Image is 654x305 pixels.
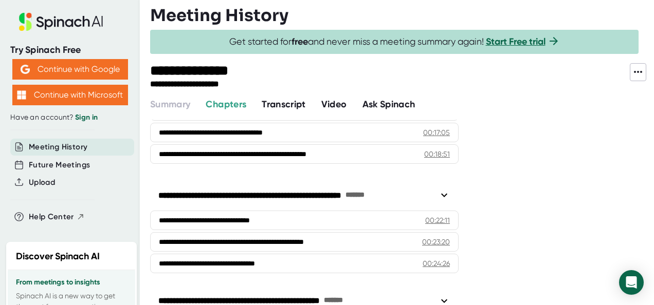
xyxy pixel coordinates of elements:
[150,6,288,25] h3: Meeting History
[423,258,450,269] div: 00:24:26
[29,177,55,188] button: Upload
[12,59,128,80] button: Continue with Google
[262,98,306,111] button: Transcript
[292,36,308,47] b: free
[150,98,190,111] button: Summary
[29,211,74,223] span: Help Center
[150,99,190,110] span: Summary
[362,98,415,111] button: Ask Spinach
[16,250,100,263] h2: Discover Spinach AI
[262,99,306,110] span: Transcript
[423,127,450,138] div: 00:17:05
[29,141,87,153] button: Meeting History
[425,215,450,225] div: 00:22:11
[422,237,450,247] div: 00:23:20
[12,85,128,105] button: Continue with Microsoft
[10,113,130,122] div: Have an account?
[486,36,546,47] a: Start Free trial
[206,99,246,110] span: Chapters
[229,36,560,48] span: Get started for and never miss a meeting summary again!
[321,98,347,111] button: Video
[424,149,450,159] div: 00:18:51
[362,99,415,110] span: Ask Spinach
[619,270,644,295] div: Open Intercom Messenger
[29,159,90,171] button: Future Meetings
[16,278,127,287] h3: From meetings to insights
[75,113,98,122] a: Sign in
[21,65,30,74] img: Aehbyd4JwY73AAAAAElFTkSuQmCC
[10,44,130,56] div: Try Spinach Free
[206,98,246,111] button: Chapters
[29,211,85,223] button: Help Center
[321,99,347,110] span: Video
